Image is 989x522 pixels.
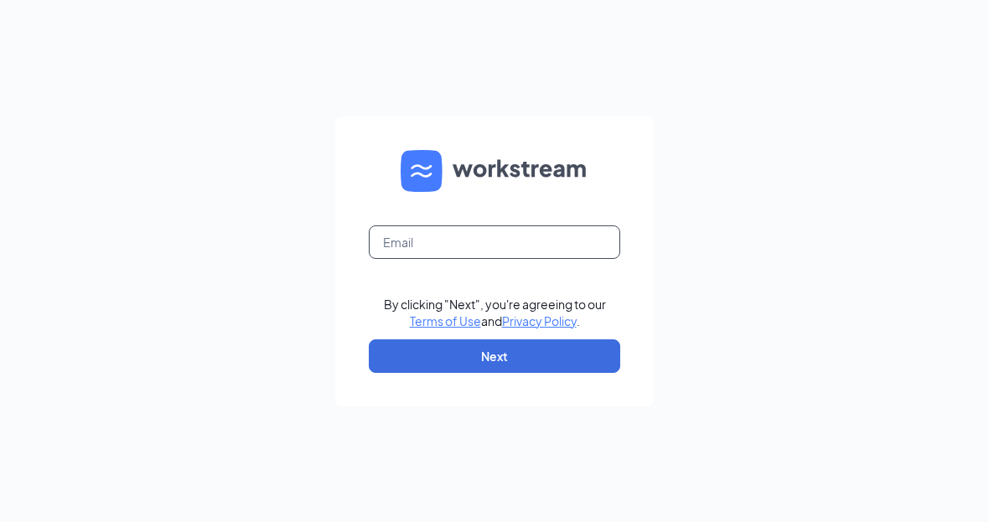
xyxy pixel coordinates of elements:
[401,150,588,192] img: WS logo and Workstream text
[369,339,620,373] button: Next
[384,296,606,329] div: By clicking "Next", you're agreeing to our and .
[502,313,577,328] a: Privacy Policy
[410,313,481,328] a: Terms of Use
[369,225,620,259] input: Email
